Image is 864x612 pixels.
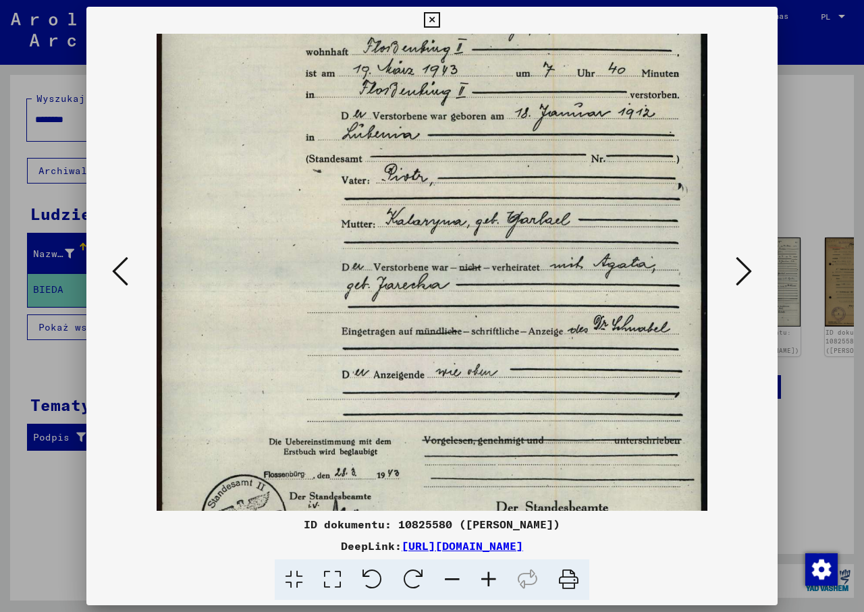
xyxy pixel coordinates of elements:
[341,539,402,553] font: DeepLink:
[402,539,523,553] a: [URL][DOMAIN_NAME]
[304,518,560,531] font: ID dokumentu: 10825580 ([PERSON_NAME])
[805,553,838,586] img: Zmiana zgody
[805,553,837,585] div: Zmiana zgody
